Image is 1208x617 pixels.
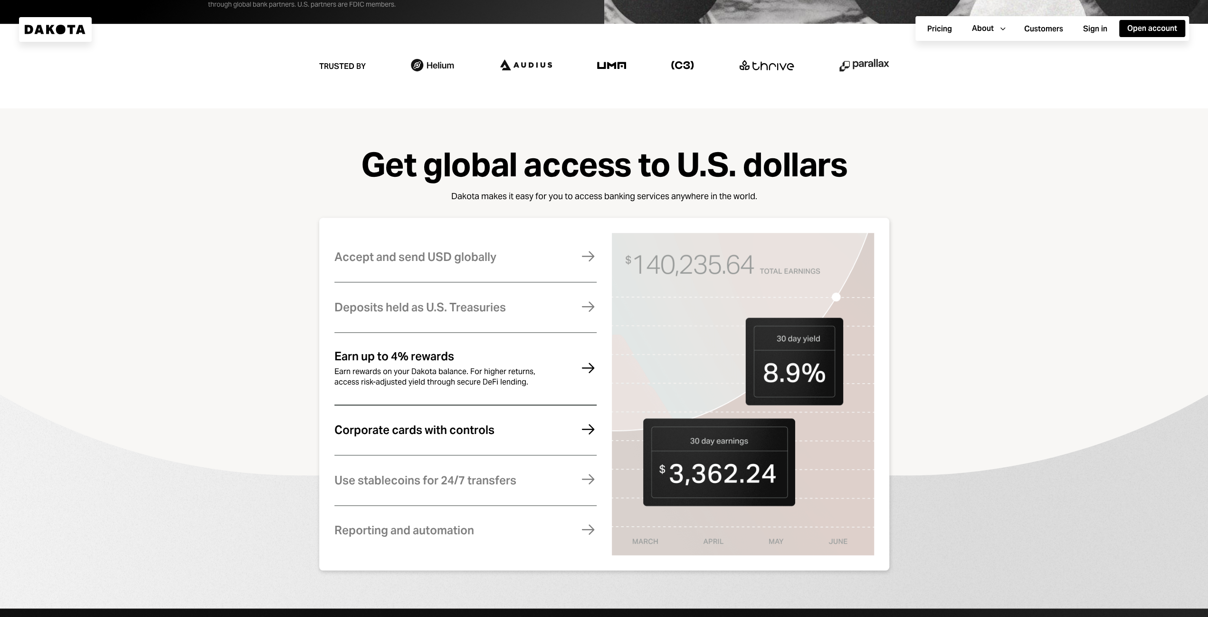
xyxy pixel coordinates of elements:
img: logo [500,58,552,72]
div: Reporting and automation [334,524,474,537]
img: logo [839,58,889,72]
div: Accept and send USD globally [334,251,496,263]
a: Sign in [1075,19,1115,38]
a: Customers [1016,19,1071,38]
div: Get global access to U.S. dollars [361,146,847,183]
img: logo [671,61,694,69]
div: Deposits held as U.S. Treasuries [334,301,506,314]
div: Dakota makes it easy for you to access banking services anywhere in the world. [451,191,757,202]
button: Pricing [919,20,960,38]
img: logo [411,58,455,72]
button: Open account [1119,20,1185,37]
div: Earn up to 4% rewards [334,350,454,363]
div: Use stablecoins for 24/7 transfers [334,474,516,487]
img: logo [739,60,794,70]
img: logo [597,62,626,69]
div: Trusted by [319,54,366,79]
button: Sign in [1075,20,1115,38]
a: Pricing [919,19,960,38]
div: Corporate cards with controls [334,424,495,436]
div: Earn rewards on your Dakota balance. For higher returns, access risk-adjusted yield through secur... [334,366,543,387]
button: Customers [1016,20,1071,38]
div: About [972,23,994,34]
button: About [964,20,1012,37]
